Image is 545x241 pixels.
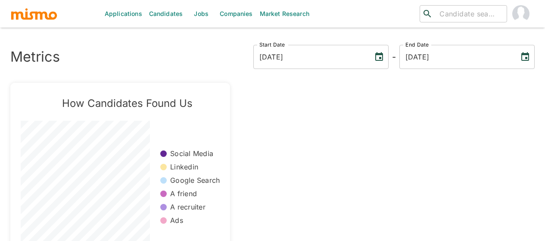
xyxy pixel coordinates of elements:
[392,50,396,64] h6: -
[10,7,58,20] img: logo
[170,189,197,199] p: A friend
[371,48,388,66] button: Choose date, selected date is Aug 27, 2022
[259,41,285,48] label: Start Date
[170,149,213,159] p: Social Media
[253,45,367,69] input: MM/DD/YYYY
[512,5,529,22] img: Maia Reyes
[405,41,429,48] label: End Date
[517,48,534,66] button: Choose date, selected date is Aug 27, 2025
[34,97,220,110] h5: How Candidates Found Us
[10,49,60,65] h3: Metrics
[399,45,513,69] input: MM/DD/YYYY
[170,216,183,225] p: Ads
[170,202,206,212] p: A recruiter
[436,8,503,20] input: Candidate search
[170,175,220,185] p: Google Search
[170,162,198,172] p: Linkedin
